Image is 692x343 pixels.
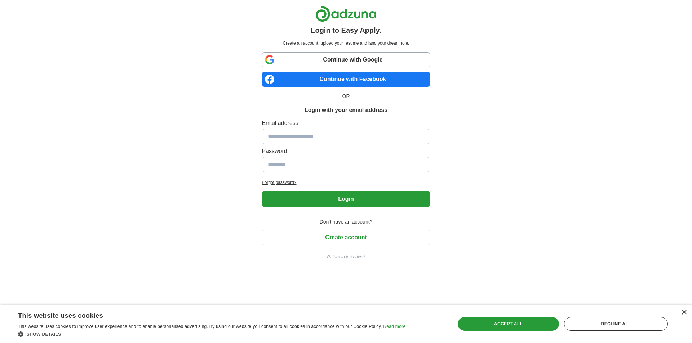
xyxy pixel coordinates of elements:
[311,25,381,36] h1: Login to Easy Apply.
[383,324,405,329] a: Read more, opens a new window
[564,317,668,331] div: Decline all
[315,218,377,226] span: Don't have an account?
[262,230,430,245] button: Create account
[27,332,61,337] span: Show details
[262,52,430,67] a: Continue with Google
[315,6,377,22] img: Adzuna logo
[338,92,354,100] span: OR
[18,309,387,320] div: This website uses cookies
[262,72,430,87] a: Continue with Facebook
[262,147,430,155] label: Password
[305,106,387,114] h1: Login with your email address
[262,254,430,260] a: Return to job advert
[18,330,405,338] div: Show details
[262,191,430,207] button: Login
[263,40,429,46] p: Create an account, upload your resume and land your dream role.
[458,317,559,331] div: Accept all
[262,119,430,127] label: Email address
[262,234,430,240] a: Create account
[681,310,687,315] div: Close
[262,179,430,186] a: Forgot password?
[18,324,382,329] span: This website uses cookies to improve user experience and to enable personalised advertising. By u...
